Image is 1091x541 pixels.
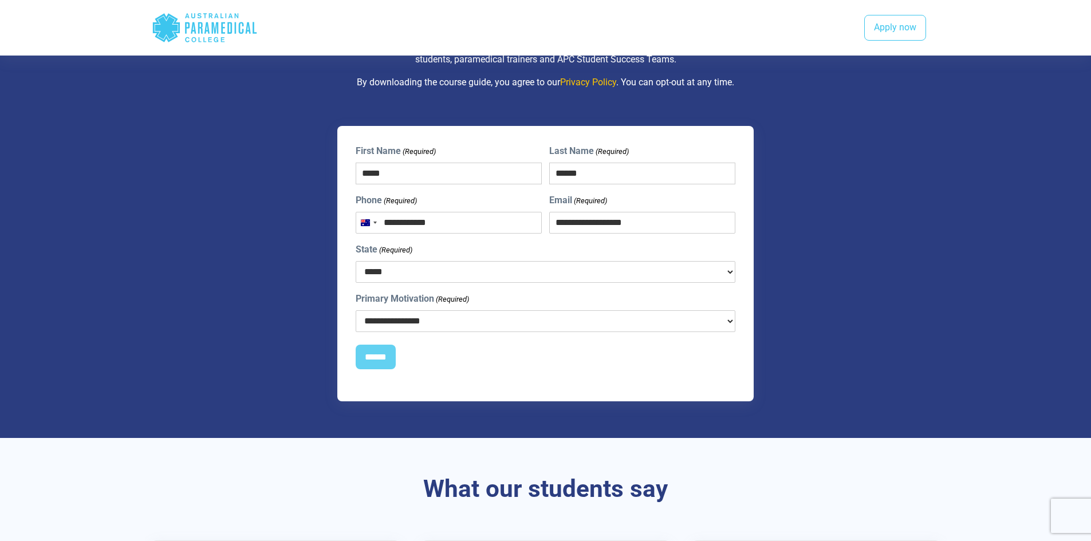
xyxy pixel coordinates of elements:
label: Email [549,194,607,207]
h3: What our students say [211,475,881,504]
label: First Name [356,144,436,158]
span: (Required) [401,146,436,157]
span: (Required) [378,244,412,256]
p: By downloading the course guide, you agree to our . You can opt-out at any time. [211,76,881,89]
span: (Required) [595,146,629,157]
label: State [356,243,412,256]
span: (Required) [573,195,608,207]
span: (Required) [435,294,469,305]
span: (Required) [383,195,417,207]
label: Primary Motivation [356,292,469,306]
a: Apply now [864,15,926,41]
button: Selected country [356,212,380,233]
a: Privacy Policy [560,77,616,88]
label: Last Name [549,144,629,158]
label: Phone [356,194,417,207]
div: Australian Paramedical College [152,9,258,46]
